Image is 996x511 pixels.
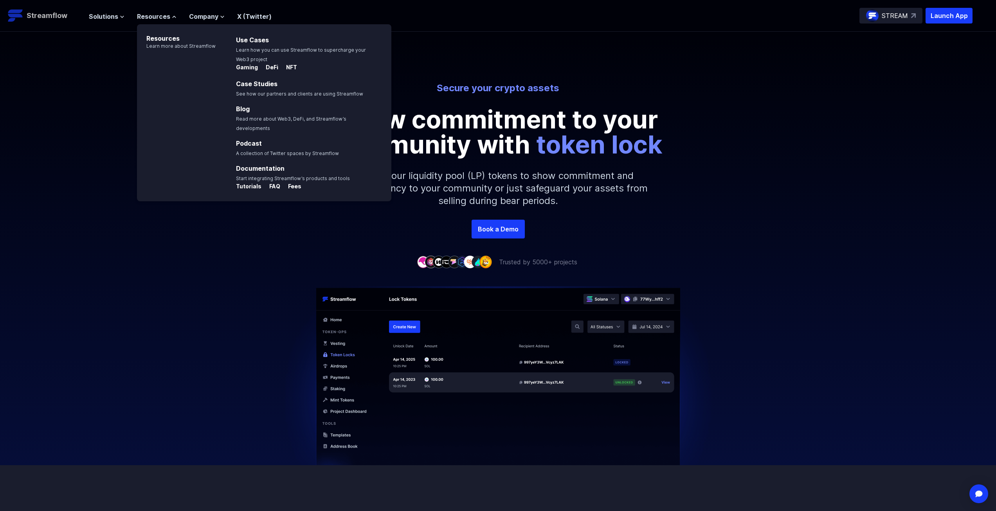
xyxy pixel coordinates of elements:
[236,64,259,72] a: Gaming
[263,183,282,191] a: FAQ
[536,129,663,159] span: token lock
[189,12,218,21] span: Company
[280,63,297,71] p: NFT
[137,43,216,49] p: Learn more about Streamflow
[189,12,225,21] button: Company
[275,286,721,485] img: Hero Image
[499,257,577,267] p: Trusted by 5000+ projects
[330,157,666,220] p: Lock your liquidity pool (LP) tokens to show commitment and transparency to your community or jus...
[969,484,988,503] div: Open Intercom Messenger
[425,256,437,268] img: company-2
[236,105,250,113] a: Blog
[280,64,297,72] a: NFT
[236,182,261,190] p: Tutorials
[911,13,916,18] img: top-right-arrow.svg
[236,116,346,131] span: Read more about Web3, DeFi, and Streamflow’s developments
[89,12,118,21] span: Solutions
[236,36,269,44] a: Use Cases
[237,13,272,20] a: X (Twitter)
[236,183,263,191] a: Tutorials
[263,182,280,190] p: FAQ
[926,8,973,23] button: Launch App
[322,107,674,157] p: Show commitment to your community with
[236,139,262,147] a: Podcast
[281,82,715,94] p: Secure your crypto assets
[432,256,445,268] img: company-3
[236,150,339,156] span: A collection of Twitter spaces by Streamflow
[448,256,461,268] img: company-5
[456,256,468,268] img: company-6
[236,91,363,97] span: See how our partners and clients are using Streamflow
[282,182,301,190] p: Fees
[137,12,177,21] button: Resources
[27,10,67,21] p: Streamflow
[472,220,525,238] a: Book a Demo
[259,63,278,71] p: DeFi
[137,12,170,21] span: Resources
[236,164,285,172] a: Documentation
[8,8,23,23] img: Streamflow Logo
[417,256,429,268] img: company-1
[440,256,453,268] img: company-4
[259,64,280,72] a: DeFi
[479,256,492,268] img: company-9
[236,175,350,181] span: Start integrating Streamflow’s products and tools
[464,256,476,268] img: company-7
[236,47,366,62] span: Learn how you can use Streamflow to supercharge your Web3 project
[882,11,908,20] p: STREAM
[236,63,258,71] p: Gaming
[8,8,81,23] a: Streamflow
[89,12,124,21] button: Solutions
[472,256,484,268] img: company-8
[282,183,301,191] a: Fees
[866,9,879,22] img: streamflow-logo-circle.png
[137,24,216,43] p: Resources
[236,80,277,88] a: Case Studies
[859,8,922,23] a: STREAM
